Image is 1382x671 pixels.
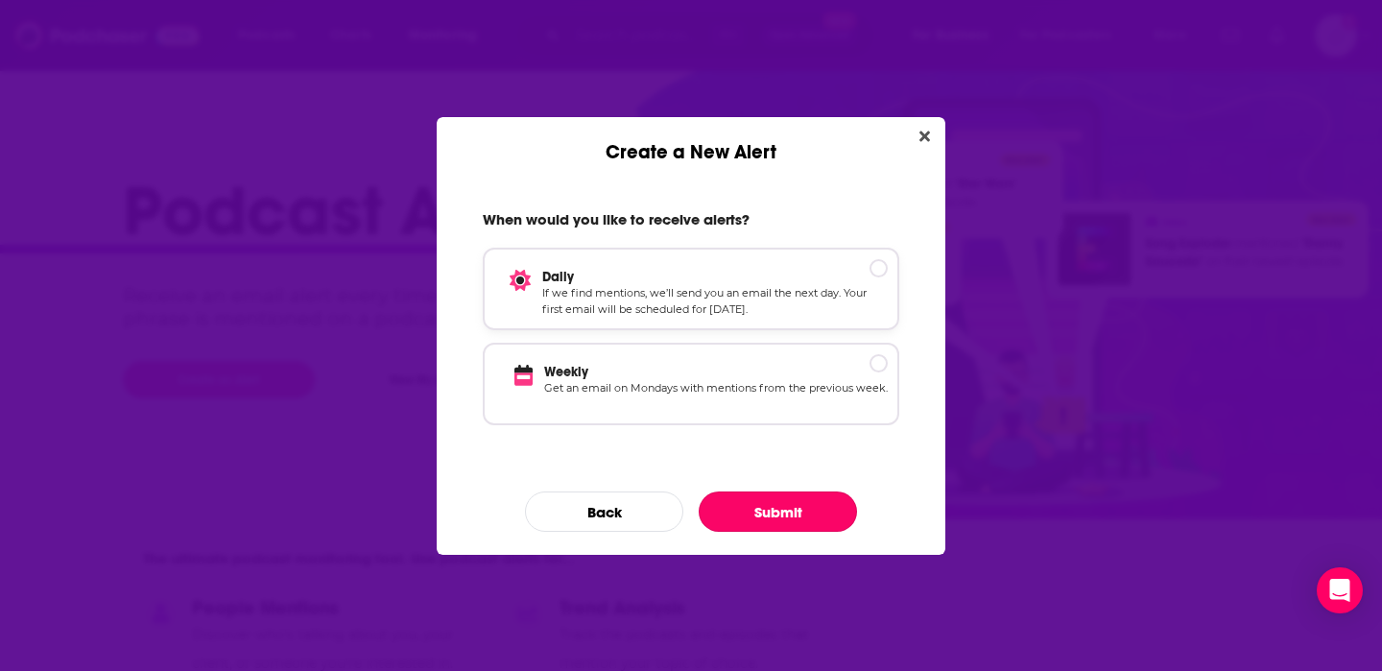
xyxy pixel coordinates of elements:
div: Create a New Alert [437,117,945,164]
button: Close [912,125,938,149]
button: Submit [699,491,857,532]
p: Weekly [544,364,888,380]
div: Open Intercom Messenger [1317,567,1363,613]
p: Daily [542,269,888,285]
button: Back [525,491,683,532]
h2: When would you like to receive alerts? [483,210,899,237]
p: Get an email on Mondays with mentions from the previous week. [544,380,888,414]
p: If we find mentions, we’ll send you an email the next day. Your first email will be scheduled for... [542,285,888,319]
